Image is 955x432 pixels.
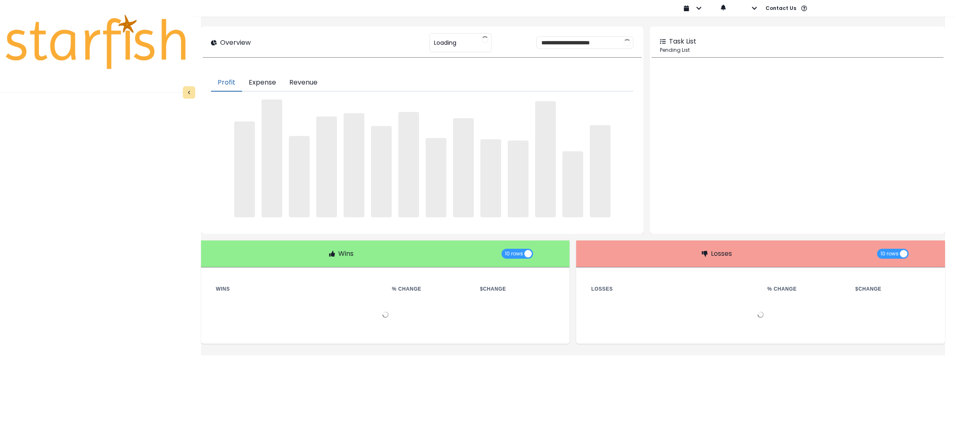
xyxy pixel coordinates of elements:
th: % Change [385,284,473,294]
span: ‌ [480,139,501,217]
p: Wins [338,249,354,259]
span: ‌ [344,113,364,217]
th: Wins [209,284,385,294]
span: ‌ [262,100,282,217]
span: ‌ [453,118,474,217]
span: Loading [434,34,456,51]
span: ‌ [289,136,310,218]
span: ‌ [590,125,611,218]
span: ‌ [316,116,337,217]
button: Profit [211,74,242,92]
span: 10 rows [880,249,899,259]
p: Pending List [660,46,935,54]
span: 10 rows [505,249,523,259]
span: ‌ [426,138,446,217]
span: ‌ [562,151,583,217]
span: ‌ [398,112,419,218]
th: Losses [584,284,761,294]
th: % Change [761,284,848,294]
button: Revenue [283,74,324,92]
p: Overview [220,38,251,48]
th: $ Change [849,284,937,294]
p: Task List [669,36,696,46]
span: ‌ [508,141,528,217]
span: ‌ [535,101,556,218]
th: $ Change [473,284,561,294]
p: Losses [711,249,732,259]
button: Expense [242,74,283,92]
span: ‌ [371,126,392,217]
span: ‌ [234,121,255,217]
